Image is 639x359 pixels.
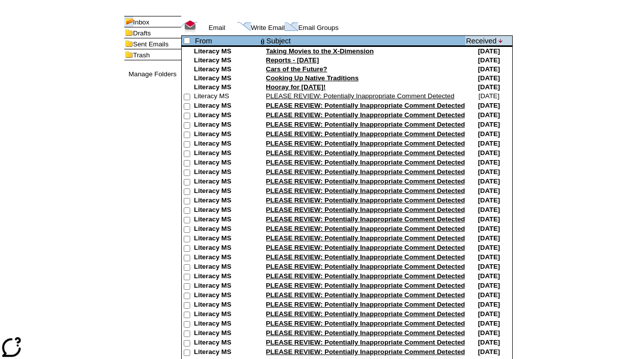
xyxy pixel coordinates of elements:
td: Literacy MS [194,92,259,102]
a: PLEASE REVIEW: Potentially Inappropriate Comment Detected [266,140,465,147]
nobr: [DATE] [478,83,500,91]
td: Literacy MS [194,149,259,159]
a: PLEASE REVIEW: Potentially Inappropriate Comment Detected [266,178,465,185]
nobr: [DATE] [478,56,500,64]
a: PLEASE REVIEW: Potentially Inappropriate Comment Detected [266,168,465,176]
nobr: [DATE] [478,168,500,176]
a: Received [466,37,496,45]
td: Literacy MS [194,320,259,329]
nobr: [DATE] [478,329,500,337]
nobr: [DATE] [478,65,500,73]
img: attach file [260,36,266,45]
a: PLEASE REVIEW: Potentially Inappropriate Comment Detected [266,310,465,318]
nobr: [DATE] [478,301,500,308]
td: Literacy MS [194,178,259,187]
a: PLEASE REVIEW: Potentially Inappropriate Comment Detected [266,159,465,166]
nobr: [DATE] [478,140,500,147]
a: PLEASE REVIEW: Potentially Inappropriate Comment Detected [266,263,465,270]
nobr: [DATE] [478,47,500,55]
a: PLEASE REVIEW: Potentially Inappropriate Comment Detected [266,225,465,232]
td: Literacy MS [194,272,259,282]
nobr: [DATE] [478,159,500,166]
nobr: [DATE] [478,234,500,242]
a: Write Email [251,24,285,31]
a: PLEASE REVIEW: Potentially Inappropriate Comment Detected [266,320,465,327]
nobr: [DATE] [478,348,500,356]
a: Drafts [133,29,151,37]
nobr: [DATE] [478,225,500,232]
td: Literacy MS [194,121,259,130]
a: PLEASE REVIEW: Potentially Inappropriate Comment Detected [266,301,465,308]
a: PLEASE REVIEW: Potentially Inappropriate Comment Detected [266,111,465,119]
nobr: [DATE] [478,253,500,261]
td: Literacy MS [194,244,259,253]
a: PLEASE REVIEW: Potentially Inappropriate Comment Detected [266,196,465,204]
a: PLEASE REVIEW: Potentially Inappropriate Comment Detected [266,206,465,213]
nobr: [DATE] [478,178,500,185]
nobr: [DATE] [478,215,500,223]
td: Literacy MS [194,234,259,244]
nobr: [DATE] [478,320,500,327]
td: Literacy MS [194,301,259,310]
a: Taking Movies to the X-Dimension [266,47,374,55]
td: Literacy MS [194,282,259,291]
nobr: [DATE] [478,130,500,138]
nobr: [DATE] [478,291,500,299]
a: PLEASE REVIEW: Potentially Inappropriate Comment Detected [266,244,465,251]
a: PLEASE REVIEW: Potentially Inappropriate Comment Detected [266,187,465,194]
td: Literacy MS [194,47,259,56]
a: PLEASE REVIEW: Potentially Inappropriate Comment Detected [266,339,465,346]
a: PLEASE REVIEW: Potentially Inappropriate Comment Detected [266,329,465,337]
td: Literacy MS [194,206,259,215]
a: Cooking Up Native Traditions [266,74,359,82]
td: Literacy MS [194,263,259,272]
a: Sent Emails [133,40,169,48]
a: PLEASE REVIEW: Potentially Inappropriate Comment Detected [266,234,465,242]
a: PLEASE REVIEW: Potentially Inappropriate Comment Detected [266,272,465,280]
a: Email [209,24,225,31]
img: folder_icon.gif [124,38,133,49]
a: Cars of the Future? [266,65,327,73]
nobr: [DATE] [478,206,500,213]
nobr: [DATE] [478,187,500,194]
td: Literacy MS [194,348,259,358]
td: Literacy MS [194,102,259,111]
nobr: [DATE] [478,149,500,157]
a: Manage Folders [128,70,176,78]
a: PLEASE REVIEW: Potentially Inappropriate Comment Detected [266,130,465,138]
nobr: [DATE] [478,121,500,128]
a: Inbox [133,18,150,26]
td: Literacy MS [194,74,259,83]
img: folder_icon.gif [124,27,133,38]
td: Literacy MS [194,253,259,263]
img: arrow_down.gif [499,39,503,43]
nobr: [DATE] [478,196,500,204]
a: Email Groups [298,24,338,31]
td: Literacy MS [194,339,259,348]
nobr: [DATE] [478,310,500,318]
nobr: [DATE] [478,74,500,82]
img: folder_icon.gif [124,49,133,60]
a: PLEASE REVIEW: Potentially Inappropriate Comment Detected [266,348,465,356]
a: PLEASE REVIEW: Potentially Inappropriate Comment Detected [266,149,465,157]
td: Literacy MS [194,215,259,225]
td: Literacy MS [194,65,259,74]
nobr: [DATE] [478,111,500,119]
td: Literacy MS [194,196,259,206]
td: Literacy MS [194,130,259,140]
td: Literacy MS [194,310,259,320]
td: Literacy MS [194,111,259,121]
td: Literacy MS [194,291,259,301]
a: Reports - [DATE] [266,56,319,64]
td: Literacy MS [194,159,259,168]
a: PLEASE REVIEW: Potentially Inappropriate Comment Detected [266,291,465,299]
td: Literacy MS [194,56,259,65]
a: PLEASE REVIEW: Potentially Inappropriate Comment Detected [266,215,465,223]
nobr: [DATE] [478,263,500,270]
a: Subject [267,37,291,45]
a: Trash [133,51,150,59]
td: Literacy MS [194,187,259,196]
a: PLEASE REVIEW: Potentially Inappropriate Comment Detected [266,102,465,109]
a: PLEASE REVIEW: Potentially Inappropriate Comment Detected [266,92,455,100]
td: Literacy MS [194,329,259,339]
